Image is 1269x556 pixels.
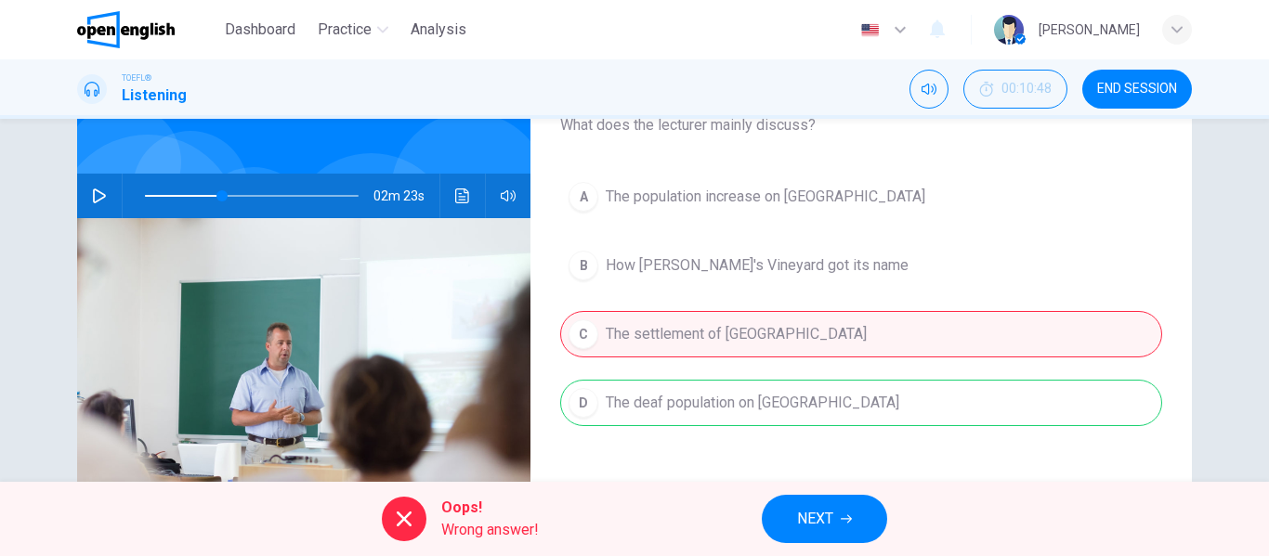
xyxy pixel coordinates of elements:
a: OpenEnglish logo [77,11,217,48]
button: NEXT [762,495,887,543]
span: Analysis [411,19,466,41]
button: Practice [310,13,396,46]
span: NEXT [797,506,833,532]
span: 00:10:48 [1001,82,1052,97]
div: Mute [909,70,948,109]
button: Click to see the audio transcription [448,174,478,218]
button: 00:10:48 [963,70,1067,109]
img: OpenEnglish logo [77,11,175,48]
img: Profile picture [994,15,1024,45]
img: en [858,23,882,37]
span: 02m 23s [373,174,439,218]
button: Analysis [403,13,474,46]
span: Dashboard [225,19,295,41]
div: [PERSON_NAME] [1039,19,1140,41]
span: Wrong answer! [441,519,539,541]
span: END SESSION [1097,82,1177,97]
span: Oops! [441,497,539,519]
div: Hide [963,70,1067,109]
span: Practice [318,19,372,41]
button: END SESSION [1082,70,1192,109]
span: TOEFL® [122,71,151,84]
button: Dashboard [217,13,303,46]
span: What does the lecturer mainly discuss? [560,114,1162,136]
h1: Listening [122,84,187,107]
